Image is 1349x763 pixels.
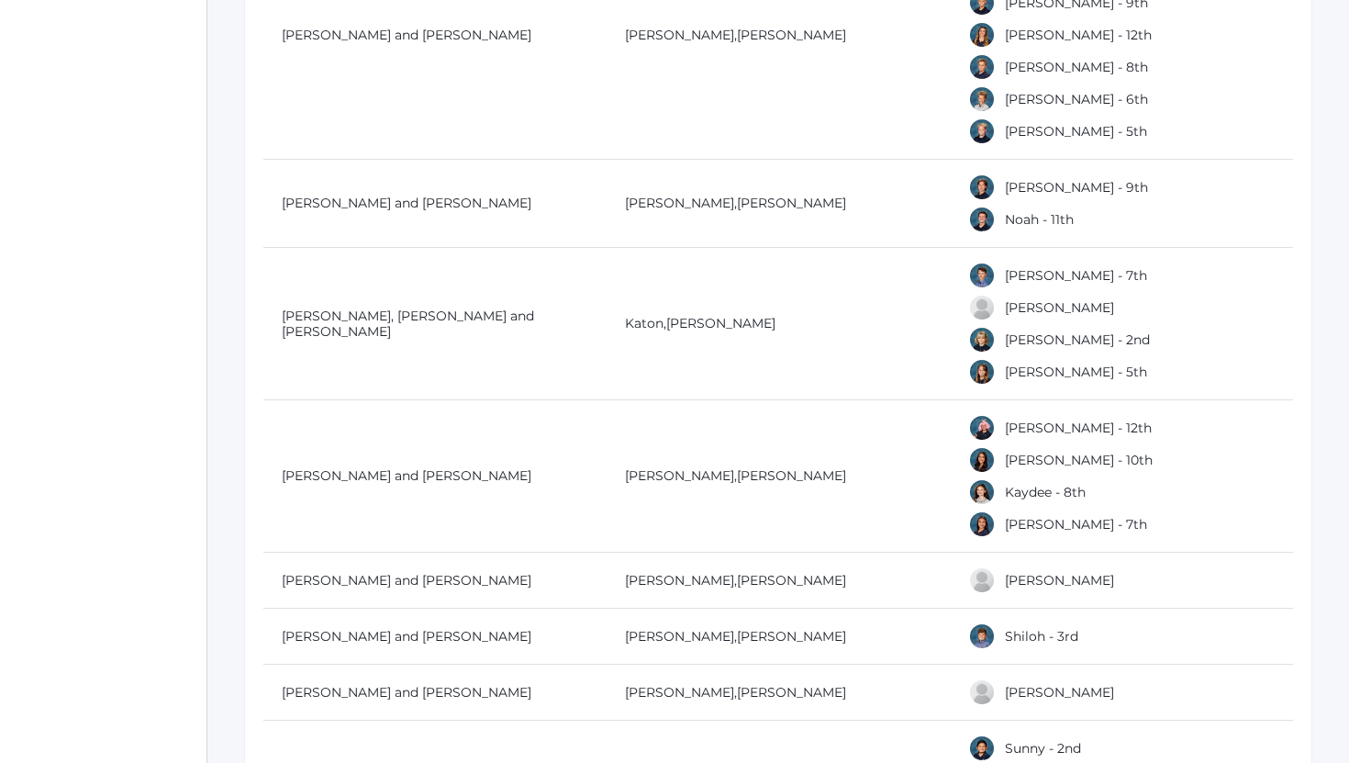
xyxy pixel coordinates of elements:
[968,446,996,474] div: Vanessa Camargo
[1005,572,1114,589] a: [PERSON_NAME]
[282,195,531,211] a: [PERSON_NAME] and [PERSON_NAME]
[282,628,531,645] a: [PERSON_NAME] and [PERSON_NAME]
[607,160,950,248] td: ,
[737,467,846,484] a: [PERSON_NAME]
[737,27,846,43] a: [PERSON_NAME]
[625,572,734,589] a: [PERSON_NAME]
[1005,267,1147,284] a: [PERSON_NAME] - 7th
[1005,516,1147,533] a: [PERSON_NAME] - 7th
[607,609,950,665] td: ,
[1005,484,1086,500] a: Kaydee - 8th
[282,467,531,484] a: [PERSON_NAME] and [PERSON_NAME]
[968,85,996,113] div: Calvin Burke
[625,195,734,211] a: [PERSON_NAME]
[968,118,996,145] div: Elliot Burke
[1005,211,1074,228] a: Noah - 11th
[1005,364,1147,380] a: [PERSON_NAME] - 5th
[607,553,950,609] td: ,
[1005,123,1147,140] a: [PERSON_NAME] - 5th
[625,628,734,645] a: [PERSON_NAME]
[607,665,950,721] td: ,
[607,400,950,553] td: ,
[282,572,531,589] a: [PERSON_NAME] and [PERSON_NAME]
[968,358,996,386] div: Kennedy Callaway
[968,735,996,762] div: Cash Carey
[1005,27,1152,43] a: [PERSON_NAME] - 12th
[968,679,996,706] div: Luna Cardenas
[968,294,996,321] div: Kiel Callaway
[968,326,996,353] div: Kellie Callaway
[968,21,996,49] div: Ana Burke
[282,27,531,43] a: [PERSON_NAME] and [PERSON_NAME]
[1005,740,1081,757] a: Sunny - 2nd
[282,308,534,340] a: [PERSON_NAME], [PERSON_NAME] and [PERSON_NAME]
[1005,452,1153,468] a: [PERSON_NAME] - 10th
[1005,331,1150,348] a: [PERSON_NAME] - 2nd
[1005,420,1152,436] a: [PERSON_NAME] - 12th
[968,174,996,201] div: Elijah Burr
[1005,299,1114,316] a: [PERSON_NAME]
[968,511,996,538] div: Ashlyn Camargo
[625,684,734,701] a: [PERSON_NAME]
[1005,684,1114,701] a: [PERSON_NAME]
[737,195,846,211] a: [PERSON_NAME]
[282,684,531,701] a: [PERSON_NAME] and [PERSON_NAME]
[968,478,996,506] div: Kaydee Camargo
[666,315,775,331] a: [PERSON_NAME]
[625,27,734,43] a: [PERSON_NAME]
[1005,59,1148,75] a: [PERSON_NAME] - 8th
[968,53,996,81] div: Benjamin Burke
[625,467,734,484] a: [PERSON_NAME]
[968,623,996,650] div: Shiloh Canty
[737,628,846,645] a: [PERSON_NAME]
[968,414,996,442] div: Bella Camargo
[968,262,996,289] div: Keegan Callaway
[737,572,846,589] a: [PERSON_NAME]
[607,248,950,400] td: ,
[625,315,663,331] a: Katon
[968,567,996,594] div: Maia Canan
[737,684,846,701] a: [PERSON_NAME]
[968,206,996,233] div: Noah Burr
[1005,628,1078,645] a: Shiloh - 3rd
[1005,179,1148,196] a: [PERSON_NAME] - 9th
[1005,91,1148,107] a: [PERSON_NAME] - 6th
